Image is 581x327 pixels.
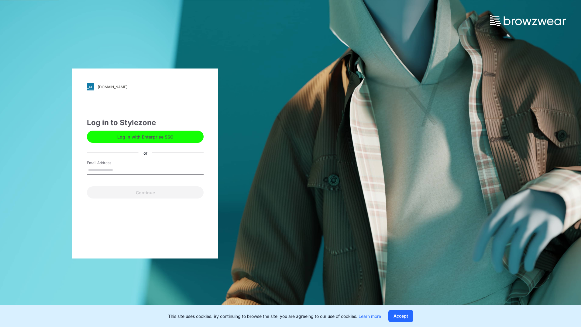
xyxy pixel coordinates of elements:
[139,149,152,156] div: or
[359,314,381,319] a: Learn more
[87,117,204,128] div: Log in to Stylezone
[87,131,204,143] button: Log in with Enterprise SSO
[388,310,413,322] button: Accept
[168,313,381,319] p: This site uses cookies. By continuing to browse the site, you are agreeing to our use of cookies.
[490,15,566,26] img: browzwear-logo.73288ffb.svg
[98,85,127,89] div: [DOMAIN_NAME]
[87,83,204,90] a: [DOMAIN_NAME]
[87,83,94,90] img: svg+xml;base64,PHN2ZyB3aWR0aD0iMjgiIGhlaWdodD0iMjgiIHZpZXdCb3g9IjAgMCAyOCAyOCIgZmlsbD0ibm9uZSIgeG...
[87,160,129,166] label: Email Address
